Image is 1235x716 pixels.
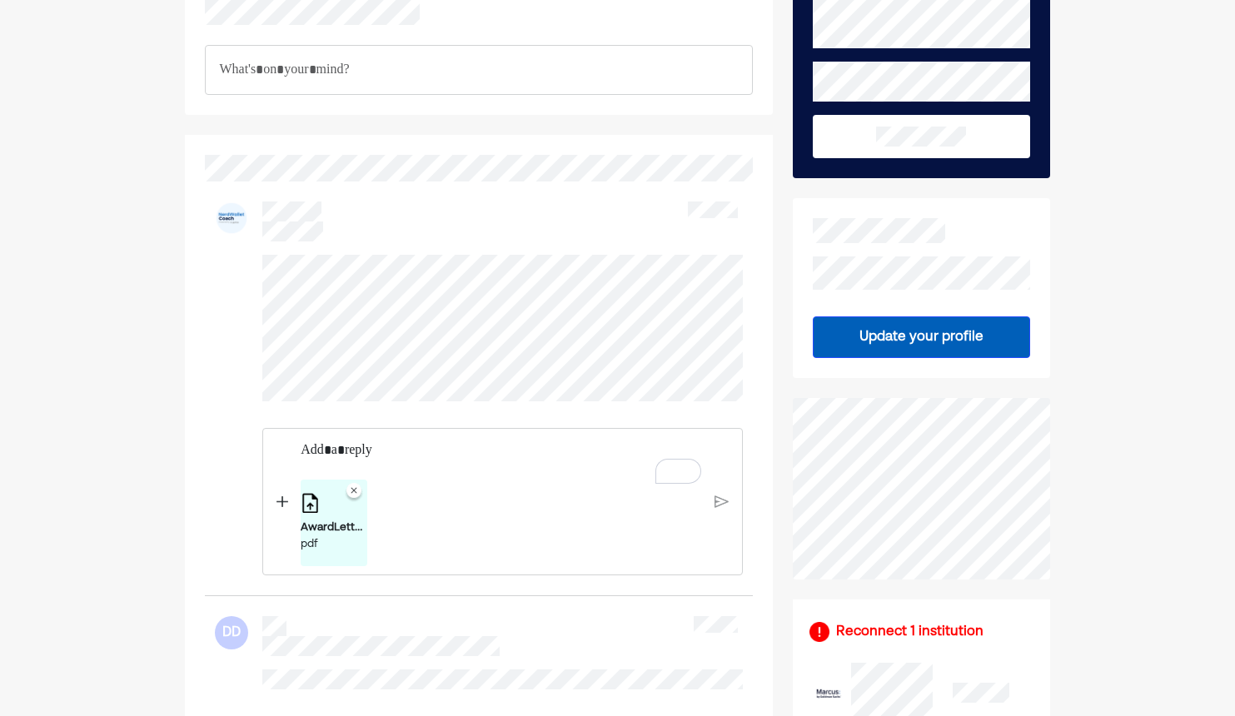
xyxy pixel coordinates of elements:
div: pdf [301,536,367,553]
div: DD [215,616,248,649]
div: Reconnect 1 institution [836,622,984,642]
button: Update your profile [813,316,1030,358]
div: AwardLetter.pdf [301,520,367,536]
div: Rich Text Editor. Editing area: main [292,429,710,472]
div: Rich Text Editor. Editing area: main [205,45,752,95]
